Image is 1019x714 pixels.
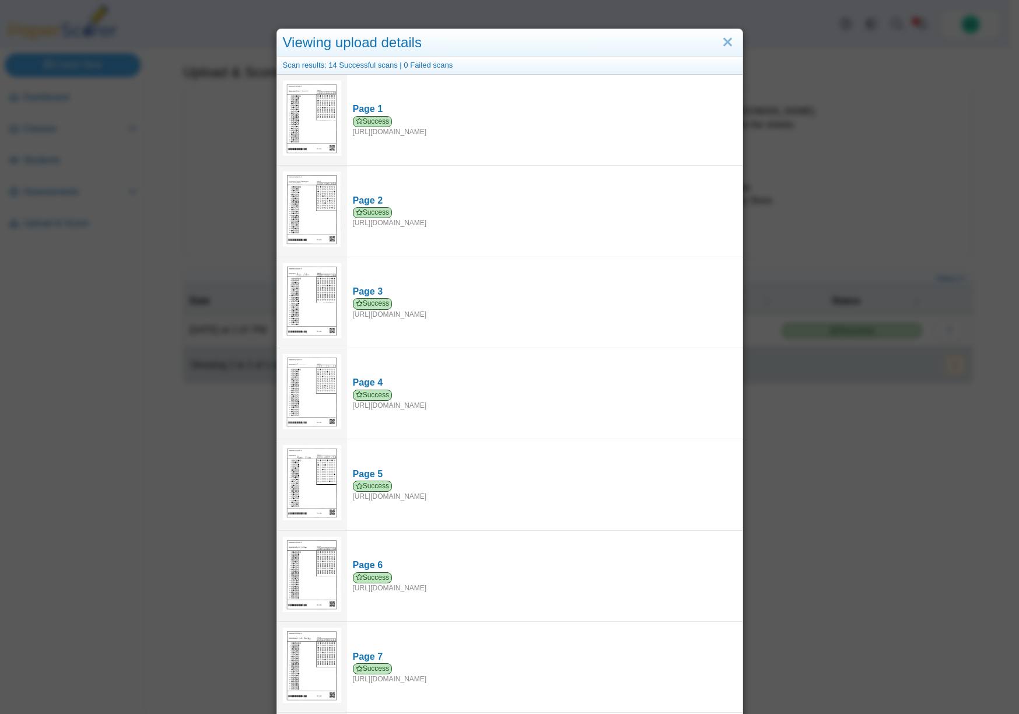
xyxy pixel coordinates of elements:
img: 3144998_SEPTEMBER_11_2025T18_48_20_121000000.jpeg [283,628,341,703]
div: Viewing upload details [277,29,743,57]
div: Page 4 [353,376,737,389]
span: Success [353,116,393,127]
div: [URL][DOMAIN_NAME] [353,390,737,411]
div: Page 1 [353,103,737,116]
div: Scan results: 14 Successful scans | 0 Failed scans [277,57,743,75]
div: Page 5 [353,468,737,481]
span: Success [353,207,393,218]
a: Page 1 Success [URL][DOMAIN_NAME] [347,97,743,142]
a: Page 4 Success [URL][DOMAIN_NAME] [347,370,743,416]
div: [URL][DOMAIN_NAME] [353,116,737,137]
a: Page 5 Success [URL][DOMAIN_NAME] [347,462,743,508]
a: Close [719,33,737,52]
img: 3145005_SEPTEMBER_11_2025T18_48_24_800000000.jpeg [283,263,341,338]
div: [URL][DOMAIN_NAME] [353,481,737,502]
img: 3144996_SEPTEMBER_11_2025T18_48_19_288000000.jpeg [283,537,341,612]
div: [URL][DOMAIN_NAME] [353,572,737,593]
a: Page 7 Success [URL][DOMAIN_NAME] [347,645,743,690]
span: Success [353,663,393,674]
img: 3145004_SEPTEMBER_11_2025T18_48_25_480000000.jpeg [283,445,341,520]
div: [URL][DOMAIN_NAME] [353,663,737,684]
div: Page 7 [353,650,737,663]
span: Success [353,298,393,309]
div: [URL][DOMAIN_NAME] [353,207,737,228]
img: 3144997_SEPTEMBER_11_2025T18_48_18_859000000.jpeg [283,354,341,429]
img: 3144995_SEPTEMBER_11_2025T18_48_17_691000000.jpeg [283,171,341,247]
span: Success [353,572,393,583]
span: Success [353,390,393,401]
div: Page 6 [353,559,737,572]
div: [URL][DOMAIN_NAME] [353,298,737,319]
a: Page 3 Success [URL][DOMAIN_NAME] [347,279,743,325]
span: Success [353,481,393,492]
a: Page 2 Success [URL][DOMAIN_NAME] [347,188,743,234]
a: Page 6 Success [URL][DOMAIN_NAME] [347,553,743,598]
div: Page 3 [353,285,737,298]
img: 3144994_SEPTEMBER_11_2025T18_48_15_472000000.jpeg [283,80,341,156]
div: Page 2 [353,194,737,207]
